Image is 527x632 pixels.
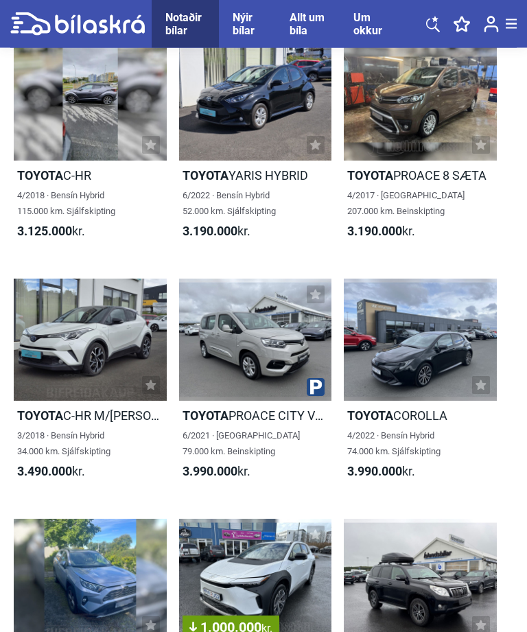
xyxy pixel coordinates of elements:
span: 3/2018 · Bensín Hybrid 34.000 km. Sjálfskipting [17,431,110,457]
a: ToyotaCOROLLA4/2022 · Bensín Hybrid74.000 km. Sjálfskipting3.990.000kr. [344,279,497,492]
img: user-login.svg [484,16,499,33]
h2: COROLLA [344,408,497,424]
span: 4/2018 · Bensín Hybrid 115.000 km. Sjálfskipting [17,191,115,217]
b: Toyota [17,409,63,423]
a: Allt um bíla [290,11,326,37]
span: 4/2017 · [GEOGRAPHIC_DATA] 207.000 km. Beinskipting [347,191,465,217]
b: 3.190.000 [183,224,237,239]
h2: C-HR M/[PERSON_NAME] [14,408,167,424]
h2: PROACE 8 SÆTA [344,168,497,184]
a: ToyotaC-HR M/[PERSON_NAME]3/2018 · Bensín Hybrid34.000 km. Sjálfskipting3.490.000kr. [14,279,167,492]
span: kr. [183,224,250,239]
a: Nýir bílar [233,11,261,37]
a: ToyotaPROACE 8 SÆTA4/2017 · [GEOGRAPHIC_DATA]207.000 km. Beinskipting3.190.000kr. [344,39,497,252]
b: Toyota [183,409,229,423]
span: kr. [347,464,415,480]
b: 3.990.000 [347,465,402,479]
h2: PROACE CITY VERSO [179,408,332,424]
span: 6/2021 · [GEOGRAPHIC_DATA] 79.000 km. Beinskipting [183,431,300,457]
b: Toyota [347,169,393,183]
b: 3.990.000 [183,465,237,479]
span: 6/2022 · Bensín Hybrid 52.000 km. Sjálfskipting [183,191,276,217]
span: kr. [17,224,85,239]
b: 3.190.000 [347,224,402,239]
a: Um okkur [353,11,385,37]
a: ToyotaPROACE CITY VERSO6/2021 · [GEOGRAPHIC_DATA]79.000 km. Beinskipting3.990.000kr. [179,279,332,492]
img: parking.png [307,379,325,397]
span: kr. [183,464,250,480]
b: Toyota [183,169,229,183]
b: 3.125.000 [17,224,72,239]
span: 4/2022 · Bensín Hybrid 74.000 km. Sjálfskipting [347,431,441,457]
span: kr. [17,464,85,480]
span: kr. [347,224,415,239]
h2: YARIS HYBRID [179,168,332,184]
b: Toyota [17,169,63,183]
b: Toyota [347,409,393,423]
b: 3.490.000 [17,465,72,479]
h2: C-HR [14,168,167,184]
a: ToyotaC-HR4/2018 · Bensín Hybrid115.000 km. Sjálfskipting3.125.000kr. [14,39,167,252]
a: ToyotaYARIS HYBRID6/2022 · Bensín Hybrid52.000 km. Sjálfskipting3.190.000kr. [179,39,332,252]
a: Notaðir bílar [165,11,205,37]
